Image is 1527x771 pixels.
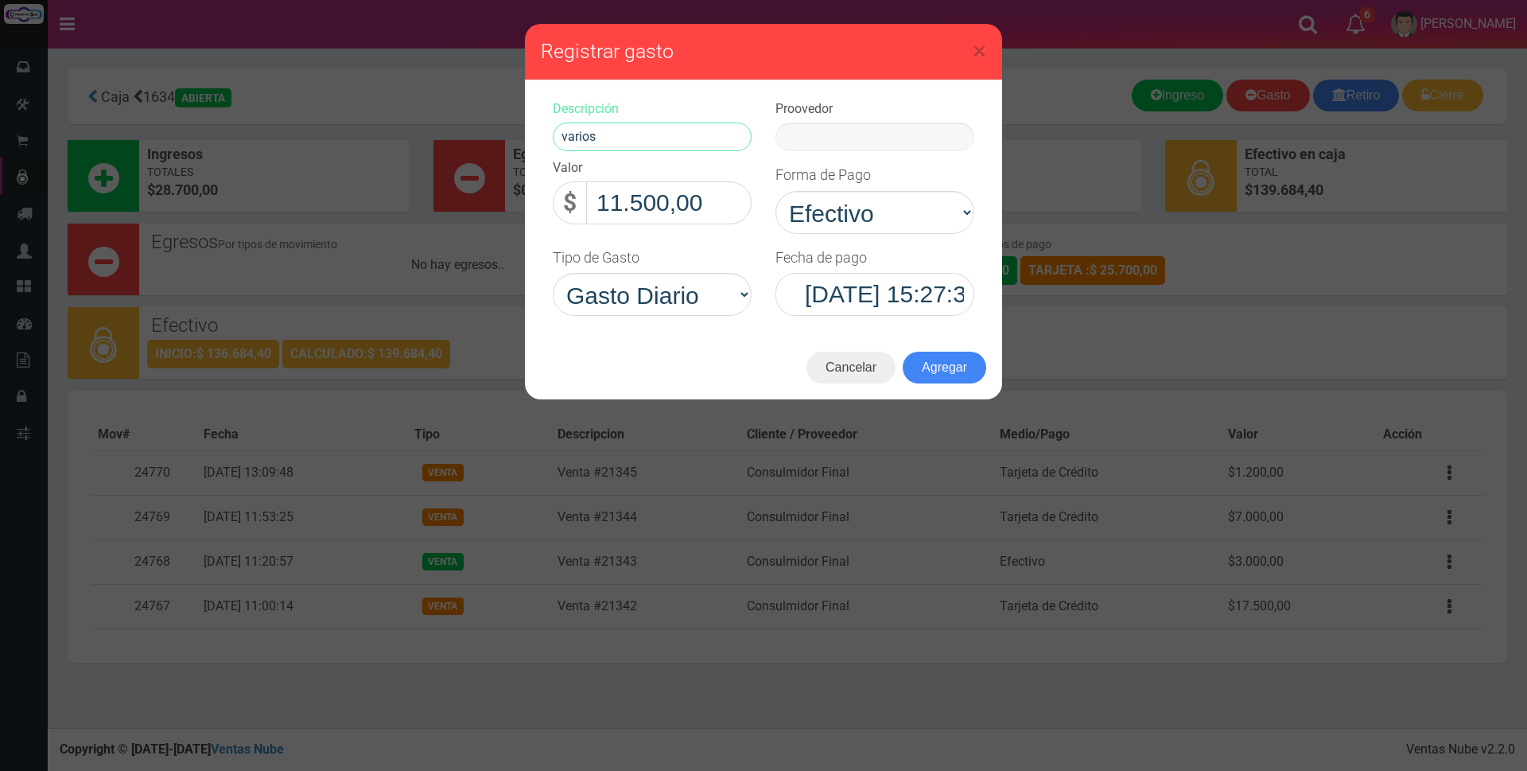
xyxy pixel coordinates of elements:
[973,36,986,66] span: ×
[541,40,986,64] h3: Registrar gasto
[903,352,986,384] button: Agregar
[563,189,577,216] strong: $
[553,100,619,119] label: Descripción
[775,250,867,266] h4: Fecha de pago
[553,250,639,266] h4: Tipo de Gasto
[973,38,986,64] button: Close
[775,100,833,119] label: Proovedor
[806,352,896,384] button: Cancelar
[553,159,582,177] label: Valor
[775,167,871,183] h4: Forma de Pago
